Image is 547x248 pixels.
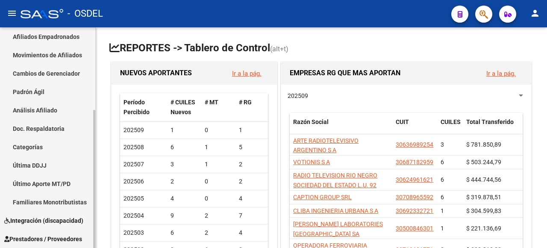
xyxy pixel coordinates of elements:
span: 202506 [124,178,144,185]
span: CUIT [396,118,409,125]
div: 4 [171,194,198,204]
span: Razón Social [293,118,329,125]
button: Ir a la pág. [479,65,523,81]
button: Ir a la pág. [225,65,268,81]
span: VOTIONIS S A [293,159,330,165]
div: 7 [239,211,266,221]
span: 6 [441,176,444,183]
span: # CUILES Nuevos [171,99,195,115]
span: 30636989254 [396,141,433,148]
div: 4 [239,194,266,204]
div: 1 [205,142,232,152]
span: - OSDEL [68,4,103,23]
span: # RG [239,99,252,106]
div: 2 [239,177,266,186]
span: EMPRESAS RG QUE MAS APORTAN [290,69,400,77]
span: 6 [441,194,444,201]
span: [PERSON_NAME] LABORATORIES [GEOGRAPHIC_DATA] SA [293,221,383,237]
div: 0 [205,177,232,186]
a: Ir a la pág. [486,70,516,77]
span: CLIBA INGENIERIA URBANA S A [293,207,378,214]
span: 202503 [124,229,144,236]
span: 1 [441,207,444,214]
span: # MT [205,99,218,106]
datatable-header-cell: # CUILES Nuevos [167,93,201,121]
mat-icon: menu [7,8,17,18]
datatable-header-cell: Razón Social [290,113,392,141]
div: 1 [171,125,198,135]
span: ARTE RADIOTELEVISIVO ARGENTINO S A [293,137,359,154]
span: 202507 [124,161,144,168]
span: $ 319.878,51 [466,194,501,201]
datatable-header-cell: CUIT [392,113,437,141]
span: 202509 [288,92,308,99]
mat-icon: person [530,8,540,18]
div: 2 [205,211,232,221]
span: Total Transferido [466,118,514,125]
span: 30500846301 [396,225,433,232]
span: CAPTION GROUP SRL [293,194,352,201]
div: 2 [171,177,198,186]
span: $ 304.599,83 [466,207,501,214]
span: $ 781.850,89 [466,141,501,148]
span: $ 444.744,56 [466,176,501,183]
span: 202508 [124,144,144,151]
div: 2 [239,159,266,169]
div: 6 [171,142,198,152]
datatable-header-cell: CUILES [437,113,463,141]
div: 2 [205,228,232,238]
div: 1 [205,159,232,169]
span: Período Percibido [124,99,150,115]
span: Integración (discapacidad) [4,216,83,225]
span: 3 [441,141,444,148]
datatable-header-cell: Total Transferido [463,113,523,141]
span: NUEVOS APORTANTES [120,69,192,77]
div: 3 [171,159,198,169]
datatable-header-cell: # MT [201,93,235,121]
span: $ 221.136,69 [466,225,501,232]
div: 0 [205,125,232,135]
div: 4 [239,228,266,238]
span: 30708965592 [396,194,433,201]
span: 30624961621 [396,176,433,183]
a: Ir a la pág. [232,70,262,77]
div: 5 [239,142,266,152]
span: 202505 [124,195,144,202]
div: 1 [239,125,266,135]
h1: REPORTES -> Tablero de Control [109,41,533,56]
div: 6 [171,228,198,238]
span: RADIO TELEVISION RIO NEGRO SOCIEDAD DEL ESTADO L.U. 92 CANAL 10 [293,172,377,198]
span: 30687182959 [396,159,433,165]
datatable-header-cell: # RG [235,93,270,121]
span: 6 [441,159,444,165]
span: (alt+t) [270,45,288,53]
span: 1 [441,225,444,232]
span: $ 503.244,79 [466,159,501,165]
span: 202509 [124,127,144,133]
div: 0 [205,194,232,204]
span: Prestadores / Proveedores [4,234,82,244]
datatable-header-cell: Período Percibido [120,93,167,121]
span: 30692332721 [396,207,433,214]
span: CUILES [441,118,461,125]
iframe: Intercom live chat [518,219,538,239]
span: 202504 [124,212,144,219]
div: 9 [171,211,198,221]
